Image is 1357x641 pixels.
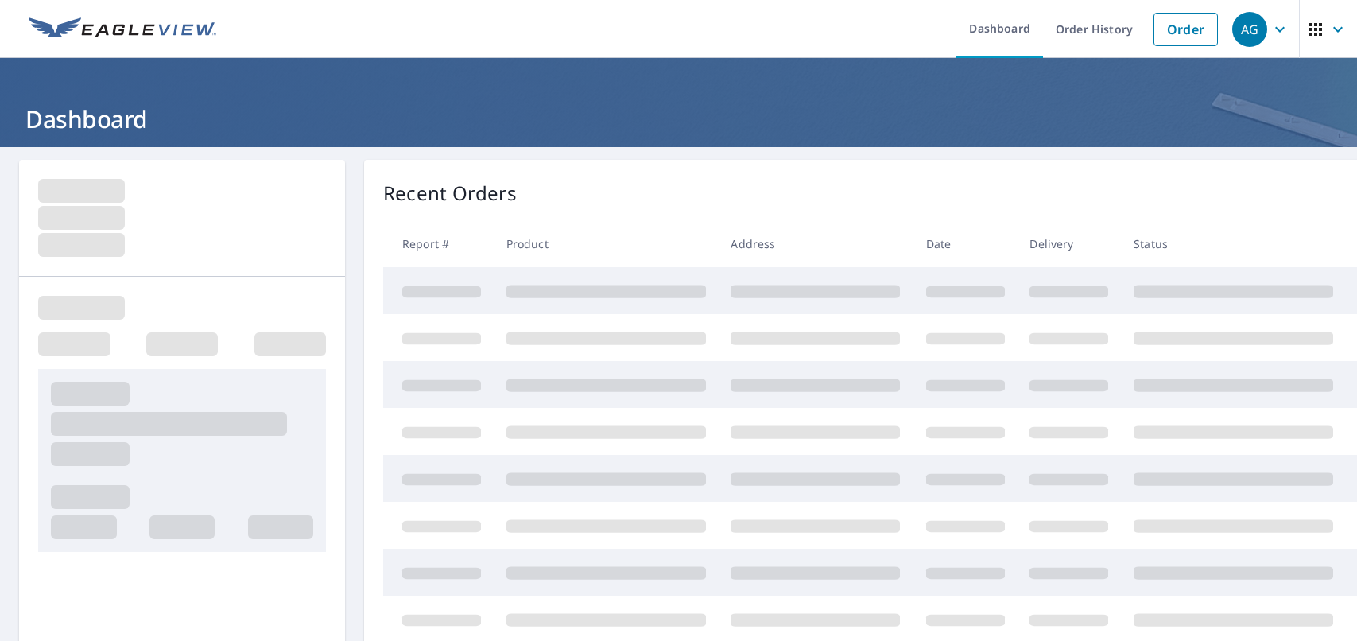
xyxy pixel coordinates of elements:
[383,220,494,267] th: Report #
[19,103,1338,135] h1: Dashboard
[718,220,913,267] th: Address
[1121,220,1346,267] th: Status
[29,17,216,41] img: EV Logo
[383,179,517,208] p: Recent Orders
[913,220,1018,267] th: Date
[1153,13,1218,46] a: Order
[1232,12,1267,47] div: AG
[494,220,719,267] th: Product
[1017,220,1121,267] th: Delivery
